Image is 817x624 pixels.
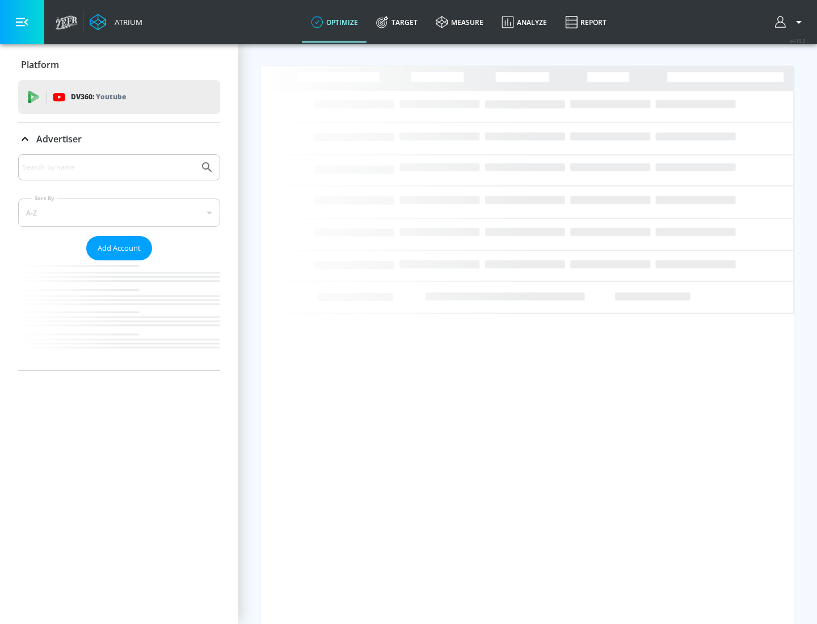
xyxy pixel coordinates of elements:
[90,14,142,31] a: Atrium
[556,2,616,43] a: Report
[23,160,195,175] input: Search by name
[98,242,141,255] span: Add Account
[96,91,126,103] p: Youtube
[86,236,152,260] button: Add Account
[18,49,220,81] div: Platform
[18,123,220,155] div: Advertiser
[18,199,220,227] div: A-Z
[790,37,806,44] span: v 4.19.0
[110,17,142,27] div: Atrium
[492,2,556,43] a: Analyze
[18,80,220,114] div: DV360: Youtube
[36,133,82,145] p: Advertiser
[18,260,220,370] nav: list of Advertiser
[367,2,427,43] a: Target
[32,195,57,202] label: Sort By
[427,2,492,43] a: measure
[21,58,59,71] p: Platform
[18,154,220,370] div: Advertiser
[302,2,367,43] a: optimize
[71,91,126,103] p: DV360:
